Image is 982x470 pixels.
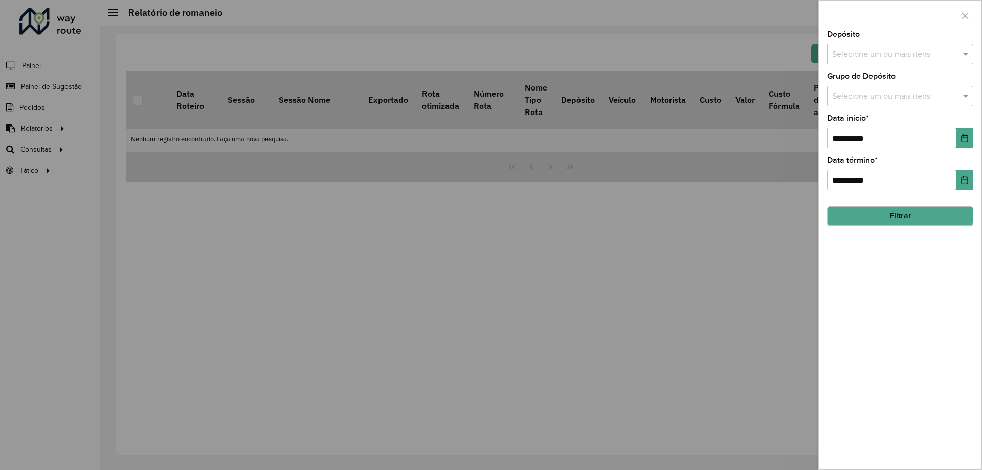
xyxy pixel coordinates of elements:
label: Depósito [827,28,860,40]
button: Choose Date [956,170,973,190]
button: Filtrar [827,206,973,226]
label: Data início [827,112,869,124]
label: Data término [827,154,878,166]
button: Choose Date [956,128,973,148]
label: Grupo de Depósito [827,70,896,82]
